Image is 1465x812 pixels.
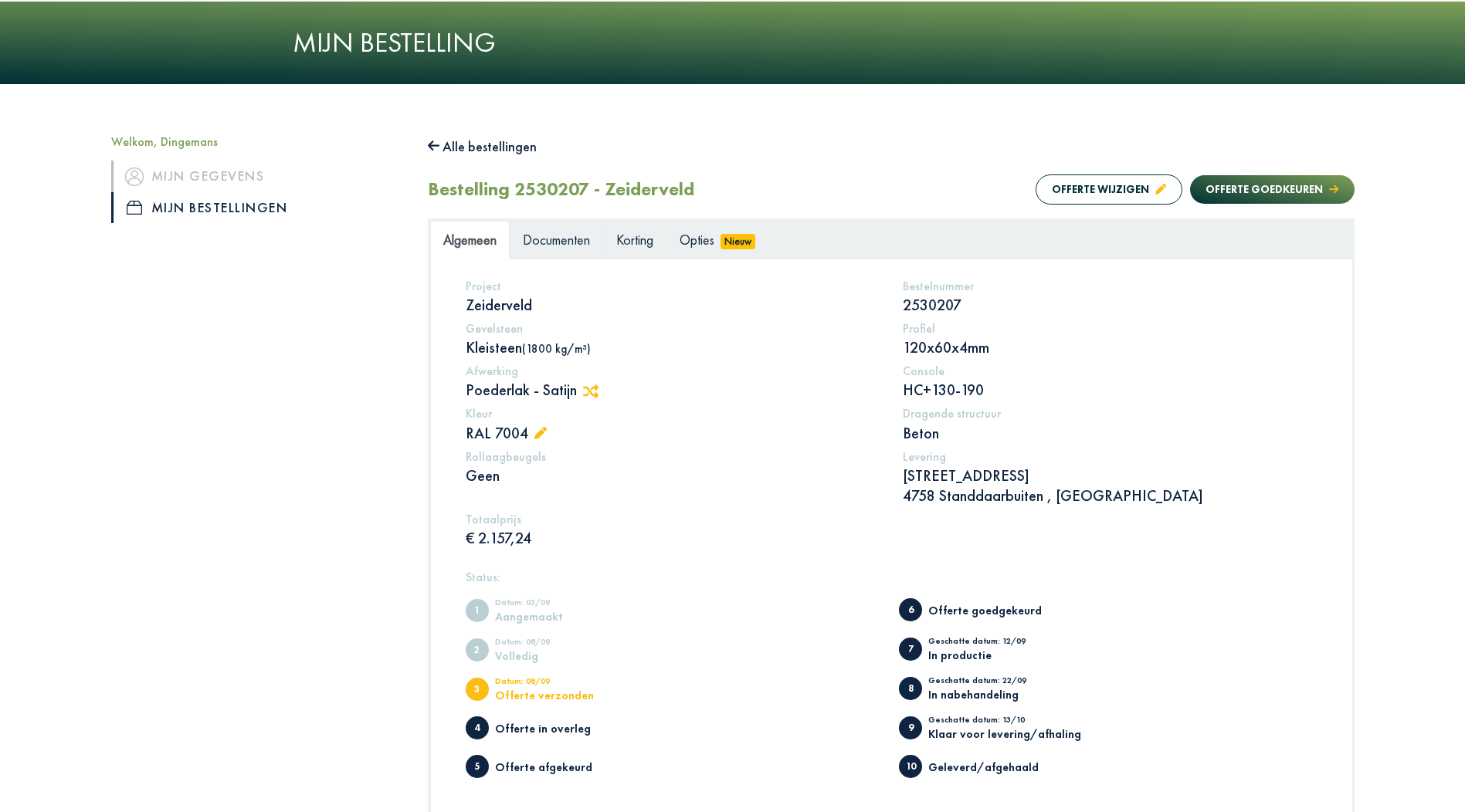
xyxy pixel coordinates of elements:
[495,611,622,622] div: Aangemaakt
[466,406,880,421] h5: Kleur
[1036,174,1182,205] button: Offerte wijzigen
[1190,175,1354,204] button: Offerte goedkeuren
[928,604,1056,616] div: Offerte goedgekeurd
[903,380,1317,400] p: HC+130-190
[466,449,880,464] h5: Rollaagbeugels
[466,638,489,661] span: Volledig
[721,234,756,249] span: Nieuw
[522,341,591,356] span: (1800 kg/m³)
[111,161,405,191] a: iconMijn gegevens
[495,650,622,661] div: Volledig
[903,364,1317,378] h5: Console
[466,279,880,293] h5: Project
[928,637,1056,649] div: Geschatte datum: 12/09
[928,728,1081,739] div: Klaar voor levering/afhaling
[495,598,622,611] div: Datum: 03/09
[466,599,489,622] span: Aangemaakt
[466,337,880,357] p: Kleisteen
[466,716,489,739] span: Offerte in overleg
[928,649,1056,661] div: In productie
[903,406,1317,421] h5: Dragende structuur
[125,167,144,186] img: icon
[466,570,1317,584] h5: Status:
[903,337,1317,357] p: 120x60x4mm
[127,201,142,215] img: icon
[899,716,922,739] span: Klaar voor levering/afhaling
[466,512,880,526] h5: Totaalprijs
[680,231,714,249] span: Opties
[466,321,880,336] h5: Gevelsteen
[495,638,622,650] div: Datum: 08/09
[899,677,922,700] span: In nabehandeling
[928,761,1056,773] div: Geleverd/afgehaald
[495,689,622,701] div: Offerte verzonden
[928,716,1081,728] div: Geschatte datum: 13/10
[903,321,1317,336] h5: Profiel
[903,295,1317,315] p: 2530207
[293,26,1173,59] h1: Mijn bestelling
[616,231,653,249] span: Korting
[899,755,922,778] span: Geleverd/afgehaald
[495,677,622,689] div: Datum: 08/09
[903,449,1317,464] h5: Levering
[928,676,1056,689] div: Geschatte datum: 22/09
[899,598,922,621] span: Offerte goedgekeurd
[495,722,622,734] div: Offerte in overleg
[430,221,1352,259] ul: Tabs
[466,528,880,548] p: € 2.157,24
[523,231,590,249] span: Documenten
[466,295,880,315] p: Zeiderveld
[466,465,880,486] p: Geen
[428,178,694,201] h2: Bestelling 2530207 - Zeiderveld
[903,423,1317,443] p: Beton
[428,134,538,159] button: Alle bestellingen
[899,638,922,661] span: In productie
[928,689,1056,700] div: In nabehandeling
[443,231,497,249] span: Algemeen
[903,465,1317,506] p: [STREET_ADDRESS] 4758 Standdaarbuiten , [GEOGRAPHIC_DATA]
[111,192,405,223] a: iconMijn bestellingen
[466,364,880,378] h5: Afwerking
[466,423,880,443] p: RAL 7004
[495,761,622,773] div: Offerte afgekeurd
[903,279,1317,293] h5: Bestelnummer
[466,755,489,778] span: Offerte afgekeurd
[466,380,880,400] p: Poederlak - Satijn
[111,134,405,149] h5: Welkom, Dingemans
[466,678,489,701] span: Offerte verzonden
